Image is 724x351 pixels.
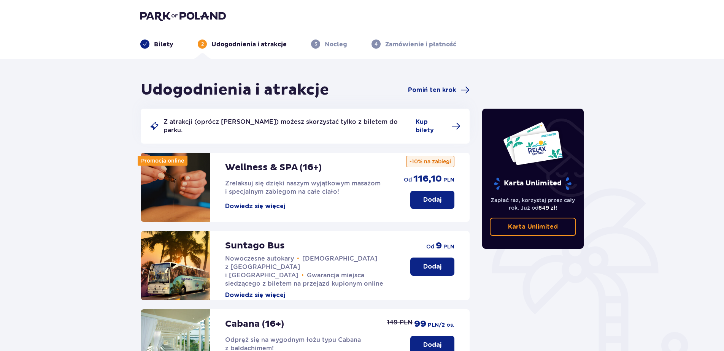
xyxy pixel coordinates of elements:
[408,86,456,94] span: Pomiń ten krok
[538,205,556,211] span: 649 zł
[408,85,470,95] a: Pomiń ten krok
[302,272,304,279] span: •
[225,180,381,195] span: Zrelaksuj się dzięki naszym wyjątkowym masażom i specjalnym zabiegom na całe ciało!
[423,196,441,204] p: Dodaj
[164,118,411,134] p: Z atrakcji (oprócz [PERSON_NAME]) możesz skorzystać tylko z biletem do parku.
[225,240,285,251] p: Suntago Bus
[508,223,558,231] p: Karta Unlimited
[141,153,210,222] img: attraction
[490,196,576,212] p: Zapłać raz, korzystaj przez cały rok. Już od !
[387,318,413,327] p: 149 PLN
[297,255,299,262] span: •
[201,41,204,47] p: 2
[493,177,572,190] p: Karta Unlimited
[225,291,285,299] button: Dowiedz się więcej
[490,218,576,236] a: Karta Unlimited
[410,258,454,276] button: Dodaj
[416,118,447,134] span: Kup bilety
[428,321,454,329] span: PLN /2 os.
[138,156,187,166] div: Promocja online
[211,40,287,49] p: Udogodnienia i atrakcje
[443,243,454,251] span: PLN
[141,81,329,100] h1: Udogodnienia i atrakcje
[426,243,434,250] span: od
[423,262,441,271] p: Dodaj
[385,40,456,49] p: Zamówienie i płatność
[414,318,426,330] span: 99
[375,41,378,47] p: 4
[225,255,294,262] span: Nowoczesne autokary
[503,122,563,166] img: Dwie karty całoroczne do Suntago z napisem 'UNLIMITED RELAX', na białym tle z tropikalnymi liśćmi...
[436,240,442,251] span: 9
[423,341,441,349] p: Dodaj
[225,202,285,210] button: Dowiedz się więcej
[314,41,317,47] p: 3
[225,318,284,330] p: Cabana (16+)
[404,176,412,183] span: od
[154,40,173,49] p: Bilety
[225,255,377,279] span: [DEMOGRAPHIC_DATA] z [GEOGRAPHIC_DATA] i [GEOGRAPHIC_DATA]
[416,118,460,134] a: Kup bilety
[372,40,456,49] div: 4Zamówienie i płatność
[413,173,442,185] span: 116,10
[225,162,322,173] p: Wellness & SPA (16+)
[198,40,287,49] div: 2Udogodnienia i atrakcje
[406,156,454,167] p: -10% na zabiegi
[140,40,173,49] div: Bilety
[410,191,454,209] button: Dodaj
[325,40,347,49] p: Nocleg
[443,176,454,184] span: PLN
[141,231,210,300] img: attraction
[311,40,347,49] div: 3Nocleg
[140,11,226,21] img: Park of Poland logo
